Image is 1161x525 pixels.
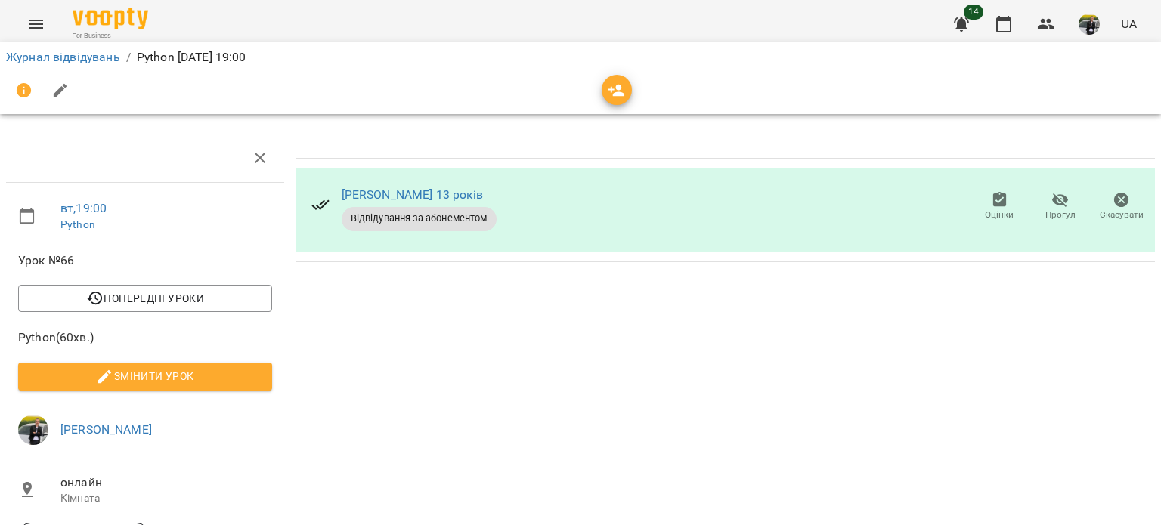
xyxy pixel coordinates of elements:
span: онлайн [60,474,272,492]
span: 14 [964,5,983,20]
button: Прогул [1030,186,1091,228]
span: Python ( 60 хв. ) [18,329,272,347]
a: [PERSON_NAME] [60,422,152,437]
img: a92d573242819302f0c564e2a9a4b79e.jpg [1079,14,1100,35]
span: Урок №66 [18,252,272,270]
span: For Business [73,31,148,41]
button: Змінити урок [18,363,272,390]
span: Прогул [1045,208,1076,221]
button: Попередні уроки [18,285,272,312]
img: Voopty Logo [73,8,148,29]
span: Попередні уроки [30,289,260,307]
a: вт , 19:00 [60,201,107,215]
button: UA [1115,10,1143,38]
nav: breadcrumb [6,48,1155,66]
span: Відвідування за абонементом [342,212,497,225]
span: UA [1121,16,1137,32]
button: Оцінки [969,186,1030,228]
li: / [126,48,131,66]
a: [PERSON_NAME] 13 років [342,187,483,202]
p: Кімната [60,491,272,506]
span: Скасувати [1100,208,1144,221]
img: a92d573242819302f0c564e2a9a4b79e.jpg [18,415,48,445]
button: Скасувати [1091,186,1152,228]
span: Оцінки [985,208,1014,221]
p: Python [DATE] 19:00 [137,48,246,66]
span: Змінити урок [30,367,260,385]
a: Python [60,218,95,230]
button: Menu [18,6,54,42]
a: Журнал відвідувань [6,50,120,64]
